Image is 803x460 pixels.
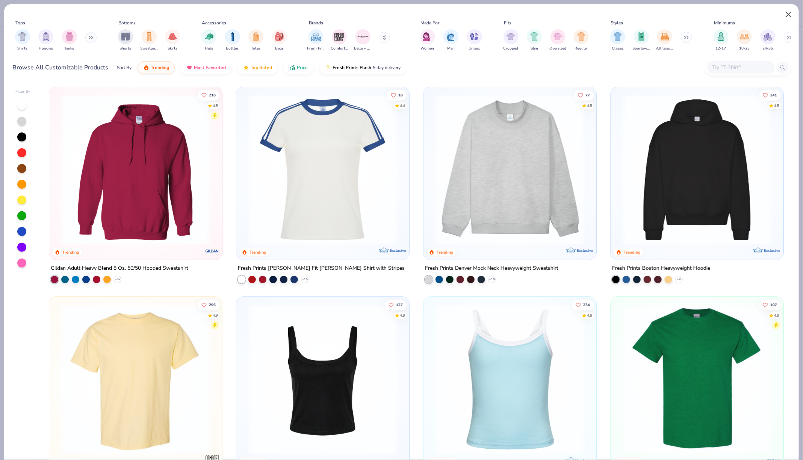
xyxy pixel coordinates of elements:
div: Sort By [117,64,132,71]
button: Like [387,90,406,100]
span: 216 [209,93,215,97]
div: Filter By [15,89,30,95]
div: filter for Oversized [549,29,566,51]
div: Fresh Prints Boston Heavyweight Hoodie [612,264,710,273]
div: filter for Comfort Colors [331,29,348,51]
button: Like [574,90,593,100]
span: Totes [251,46,261,51]
img: Slim Image [530,32,538,41]
button: filter button [201,29,216,51]
img: Bags Image [275,32,283,41]
img: a90f7c54-8796-4cb2-9d6e-4e9644cfe0fe [589,95,747,245]
button: Price [284,61,313,74]
div: 4.9 [399,313,405,318]
img: Bottles Image [228,32,237,41]
div: Fits [504,20,511,26]
span: Fresh Prints Flash [333,65,371,71]
span: Exclusive [764,248,780,253]
span: Bottles [226,46,239,51]
span: 18-23 [739,46,750,51]
div: Bottoms [119,20,136,26]
div: Styles [611,20,623,26]
div: Made For [420,20,439,26]
div: filter for Totes [248,29,263,51]
button: filter button [737,29,752,51]
span: Hoodies [39,46,53,51]
span: + 37 [115,277,120,282]
img: Unisex Image [470,32,479,41]
button: filter button [761,29,776,51]
img: 18-23 Image [740,32,749,41]
img: Totes Image [252,32,260,41]
div: filter for 18-23 [737,29,752,51]
button: filter button [714,29,729,51]
img: 01756b78-01f6-4cc6-8d8a-3c30c1a0c8ac [57,95,215,245]
button: filter button [443,29,458,51]
div: filter for Tanks [62,29,77,51]
span: 241 [770,93,777,97]
img: Bella + Canvas Image [357,31,369,42]
img: trending.gif [143,65,149,71]
div: Fresh Prints [PERSON_NAME] Fit [PERSON_NAME] Shirt with Stripes [238,264,405,273]
img: Gildan logo [205,244,220,259]
div: Tops [15,20,25,26]
img: 12-17 Image [717,32,725,41]
span: Shorts [120,46,132,51]
span: + 9 [677,277,681,282]
img: 80dc4ece-0e65-4f15-94a6-2a872a258fbd [402,304,560,454]
button: filter button [420,29,435,51]
button: filter button [331,29,348,51]
div: Accessories [202,20,227,26]
div: Fresh Prints Denver Mock Neck Heavyweight Sweatshirt [425,264,558,273]
img: Hoodies Image [42,32,50,41]
button: Like [197,90,219,100]
div: filter for Sweatpants [141,29,158,51]
span: 5 day delivery [373,63,401,72]
input: Try "T-Shirt" [712,63,770,72]
div: filter for Shirts [15,29,30,51]
img: 029b8af0-80e6-406f-9fdc-fdf898547912 [57,304,215,454]
button: filter button [574,29,589,51]
img: most_fav.gif [186,65,192,71]
div: filter for Bags [272,29,287,51]
span: Trending [151,65,169,71]
span: Shirts [17,46,27,51]
span: Women [421,46,434,51]
div: Browse All Customizable Products [13,63,109,72]
div: filter for Bottles [225,29,240,51]
div: filter for Regular [574,29,589,51]
span: Regular [575,46,588,51]
button: Fresh Prints Flash5 day delivery [319,61,406,74]
span: 107 [770,303,777,307]
span: Sportswear [633,46,650,51]
span: Sweatpants [141,46,158,51]
button: filter button [307,29,325,51]
span: 296 [209,303,215,307]
span: + 15 [302,277,307,282]
button: filter button [225,29,240,51]
img: f5d85501-0dbb-4ee4-b115-c08fa3845d83 [431,95,589,245]
img: Women Image [423,32,432,41]
div: filter for Slim [527,29,542,51]
div: filter for Bella + Canvas [354,29,372,51]
img: Cropped Image [507,32,515,41]
span: Slim [531,46,538,51]
span: Athleisure [656,46,673,51]
div: filter for Classic [610,29,625,51]
div: filter for Skirts [165,29,180,51]
div: 4.9 [212,313,218,318]
span: Price [297,65,308,71]
button: filter button [354,29,372,51]
button: filter button [62,29,77,51]
button: Like [759,299,780,310]
button: Like [759,90,780,100]
img: flash.gif [325,65,331,71]
img: e55d29c3-c55d-459c-bfd9-9b1c499ab3c6 [215,304,372,454]
img: TopRated.gif [243,65,249,71]
span: Skirts [168,46,177,51]
span: 77 [585,93,590,97]
span: Comfort Colors [331,46,348,51]
div: filter for Unisex [467,29,482,51]
span: 234 [583,303,590,307]
div: Gildan Adult Heavy Blend 8 Oz. 50/50 Hooded Sweatshirt [51,264,188,273]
